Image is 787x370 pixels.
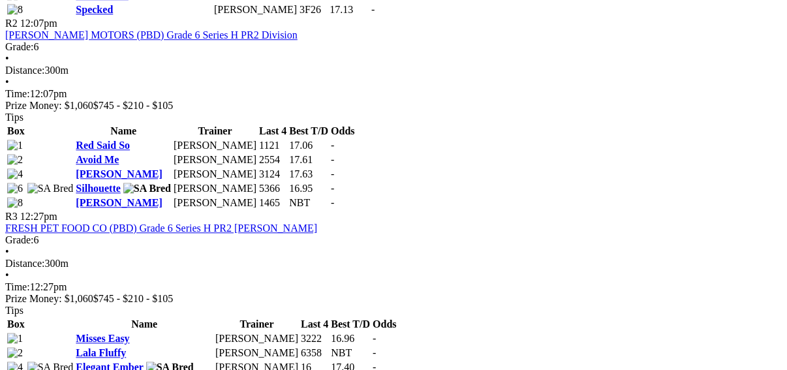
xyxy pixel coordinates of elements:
td: 17.63 [288,168,329,181]
span: 12:07pm [20,18,57,29]
a: Red Said So [76,140,130,151]
img: 8 [7,197,23,209]
span: - [371,4,375,15]
img: SA Bred [123,183,171,194]
a: [PERSON_NAME] MOTORS (PBD) Grade 6 Series H PR2 Division [5,29,298,40]
span: Distance: [5,65,44,76]
th: Name [75,125,172,138]
span: - [331,197,334,208]
span: - [331,154,334,165]
img: 4 [7,168,23,180]
img: 6 [7,183,23,194]
span: Tips [5,305,23,316]
td: [PERSON_NAME] [173,168,257,181]
td: 1121 [258,139,287,152]
span: Time: [5,281,30,292]
span: • [5,53,9,64]
th: Last 4 [258,125,287,138]
a: Silhouette [76,183,120,194]
div: Prize Money: $1,060 [5,293,782,305]
span: • [5,76,9,87]
td: [PERSON_NAME] [173,153,257,166]
a: Avoid Me [76,154,119,165]
span: R2 [5,18,18,29]
div: 12:27pm [5,281,782,293]
span: - [331,140,334,151]
th: Best T/D [288,125,329,138]
td: NBT [288,196,329,209]
td: 16.96 [330,332,371,345]
td: 6358 [300,347,329,360]
span: Box [7,125,25,136]
td: [PERSON_NAME] [173,182,257,195]
td: [PERSON_NAME] [215,332,299,345]
div: 12:07pm [5,88,782,100]
span: Tips [5,112,23,123]
span: R3 [5,211,18,222]
span: 12:27pm [20,211,57,222]
td: 3124 [258,168,287,181]
td: 5366 [258,182,287,195]
th: Odds [372,318,397,331]
th: Trainer [215,318,299,331]
span: $745 - $210 - $105 [93,293,174,304]
td: 2554 [258,153,287,166]
td: [PERSON_NAME] [173,196,257,209]
a: FRESH PET FOOD CO (PBD) Grade 6 Series H PR2 [PERSON_NAME] [5,223,317,234]
img: 2 [7,347,23,359]
a: [PERSON_NAME] [76,168,162,179]
span: - [331,183,334,194]
span: $745 - $210 - $105 [93,100,174,111]
td: 1465 [258,196,287,209]
img: 8 [7,4,23,16]
td: 17.13 [329,3,369,16]
span: Time: [5,88,30,99]
td: [PERSON_NAME] [173,139,257,152]
span: Grade: [5,41,34,52]
span: • [5,270,9,281]
span: Box [7,318,25,330]
th: Name [75,318,213,331]
a: [PERSON_NAME] [76,197,162,208]
div: 300m [5,258,782,270]
img: 2 [7,154,23,166]
a: Lala Fluffy [76,347,126,358]
td: 16.95 [288,182,329,195]
th: Trainer [173,125,257,138]
img: 1 [7,333,23,345]
span: Distance: [5,258,44,269]
th: Odds [330,125,355,138]
div: 300m [5,65,782,76]
span: Grade: [5,234,34,245]
td: [PERSON_NAME] [215,347,299,360]
img: SA Bred [27,183,74,194]
td: 17.61 [288,153,329,166]
div: 6 [5,234,782,246]
td: 17.06 [288,139,329,152]
td: 3222 [300,332,329,345]
div: Prize Money: $1,060 [5,100,782,112]
span: - [373,347,376,358]
th: Best T/D [330,318,371,331]
a: Specked [76,4,113,15]
span: - [331,168,334,179]
img: 1 [7,140,23,151]
a: Misses Easy [76,333,129,344]
td: NBT [330,347,371,360]
span: • [5,246,9,257]
th: Last 4 [300,318,329,331]
td: 3F26 [299,3,328,16]
div: 6 [5,41,782,53]
td: [PERSON_NAME] [213,3,298,16]
span: - [373,333,376,344]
